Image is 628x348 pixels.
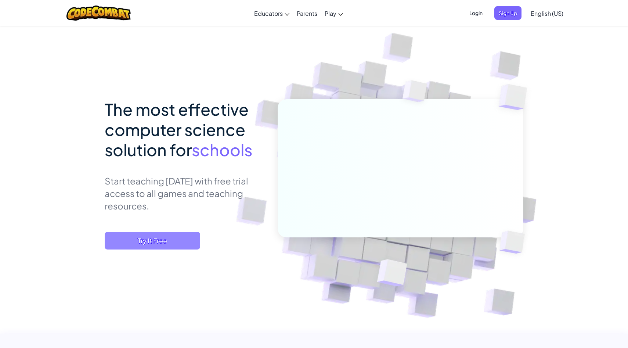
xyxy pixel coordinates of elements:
[293,3,321,23] a: Parents
[494,6,521,20] button: Sign Up
[531,10,563,17] span: English (US)
[192,139,252,160] span: schools
[105,175,267,212] p: Start teaching [DATE] with free trial access to all games and teaching resources.
[66,6,131,21] img: CodeCombat logo
[250,3,293,23] a: Educators
[465,6,487,20] button: Login
[527,3,567,23] a: English (US)
[105,232,200,250] button: Try It Free
[389,66,442,121] img: Overlap cubes
[325,10,336,17] span: Play
[105,99,249,160] span: The most effective computer science solution for
[321,3,347,23] a: Play
[487,215,542,269] img: Overlap cubes
[484,66,548,128] img: Overlap cubes
[254,10,283,17] span: Educators
[359,244,425,305] img: Overlap cubes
